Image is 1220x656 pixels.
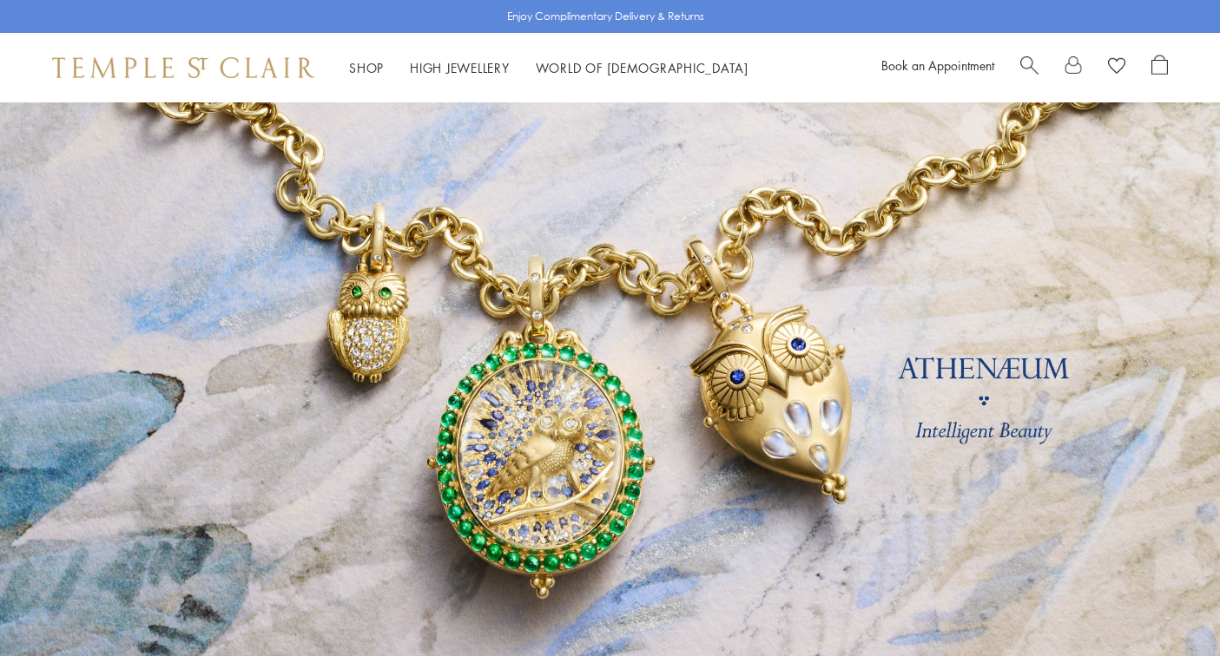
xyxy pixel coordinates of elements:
a: View Wishlist [1108,55,1125,81]
img: Temple St. Clair [52,57,314,78]
a: Search [1020,55,1039,81]
a: Open Shopping Bag [1151,55,1168,81]
a: World of [DEMOGRAPHIC_DATA]World of [DEMOGRAPHIC_DATA] [536,59,748,76]
p: Enjoy Complimentary Delivery & Returns [507,8,704,25]
a: High JewelleryHigh Jewellery [410,59,510,76]
a: Book an Appointment [881,56,994,74]
a: ShopShop [349,59,384,76]
nav: Main navigation [349,57,748,79]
